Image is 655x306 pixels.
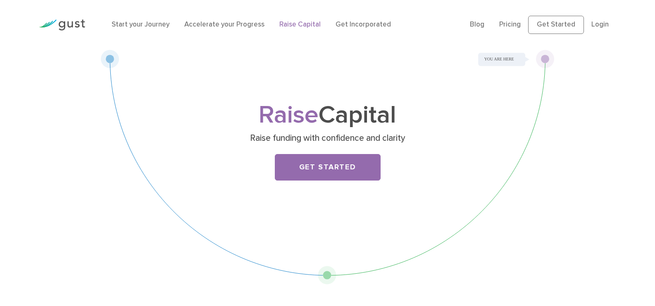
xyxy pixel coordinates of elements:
[499,20,521,29] a: Pricing
[528,16,584,34] a: Get Started
[336,20,391,29] a: Get Incorporated
[167,133,488,144] p: Raise funding with confidence and clarity
[39,19,85,31] img: Gust Logo
[259,100,319,130] span: Raise
[470,20,484,29] a: Blog
[591,20,609,29] a: Login
[275,154,381,181] a: Get Started
[112,20,169,29] a: Start your Journey
[279,20,321,29] a: Raise Capital
[164,104,491,127] h1: Capital
[184,20,264,29] a: Accelerate your Progress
